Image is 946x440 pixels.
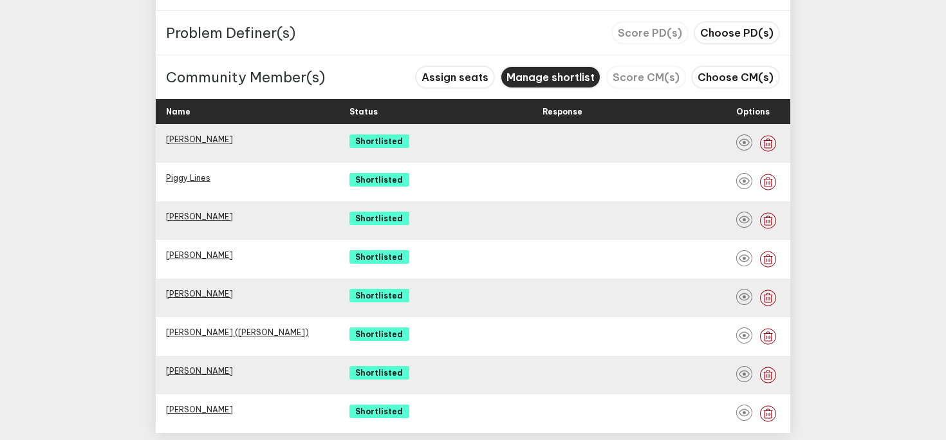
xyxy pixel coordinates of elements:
span: Choose PD(s) [700,26,774,39]
div: Status [349,99,533,124]
p: Problem Definer(s) [166,24,295,42]
span: Shortlisted [349,327,409,341]
a: [PERSON_NAME] [166,250,233,260]
a: [PERSON_NAME] [166,289,233,298]
a: [PERSON_NAME] [166,405,233,414]
div: Name [166,99,339,124]
button: Manage shortlist [500,66,601,89]
a: [PERSON_NAME] [166,366,233,376]
span: Assign seats [422,71,488,84]
a: Piggy Lines [166,173,210,183]
span: Choose CM(s) [698,71,774,84]
p: Community Member(s) [166,68,325,86]
span: Shortlisted [349,289,409,302]
span: Shortlisted [349,250,409,264]
span: Shortlisted [349,212,409,225]
span: Manage shortlist [506,71,595,84]
span: Shortlisted [349,366,409,380]
a: [PERSON_NAME] [166,134,233,144]
div: Response [543,99,726,124]
button: Assign seats [415,66,495,89]
button: Choose PD(s) [694,21,780,44]
a: [PERSON_NAME] ([PERSON_NAME]) [166,327,309,337]
a: [PERSON_NAME] [166,212,233,221]
span: Shortlisted [349,405,409,418]
span: Shortlisted [349,134,409,148]
button: Choose CM(s) [691,66,780,89]
div: Options [736,99,770,124]
span: Shortlisted [349,173,409,187]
